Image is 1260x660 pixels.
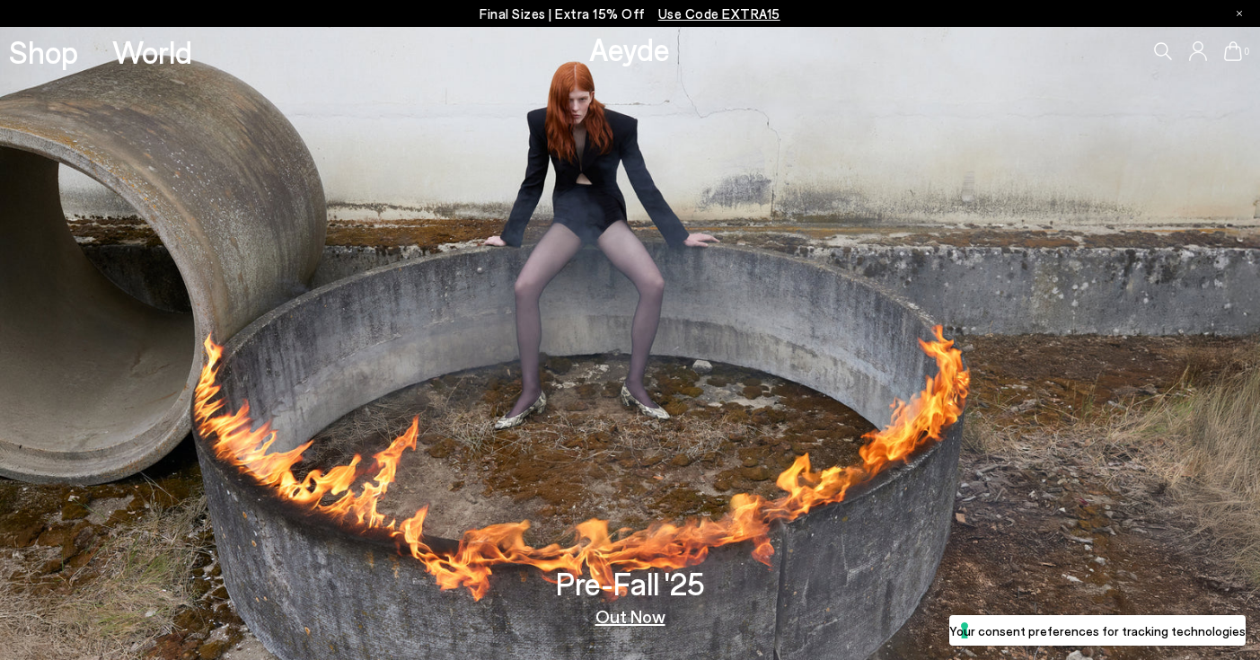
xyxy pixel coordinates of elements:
[595,607,665,625] a: Out Now
[1242,47,1251,57] span: 0
[1224,41,1242,61] a: 0
[949,621,1246,640] label: Your consent preferences for tracking technologies
[589,30,670,67] a: Aeyde
[112,36,192,67] a: World
[9,36,78,67] a: Shop
[949,615,1246,646] button: Your consent preferences for tracking technologies
[480,3,780,25] p: Final Sizes | Extra 15% Off
[556,568,705,599] h3: Pre-Fall '25
[658,5,780,22] span: Navigate to /collections/ss25-final-sizes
